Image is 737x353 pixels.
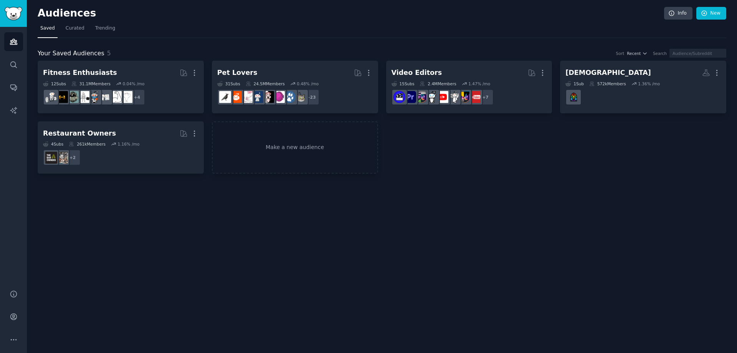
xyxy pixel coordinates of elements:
[43,129,116,138] div: Restaurant Owners
[107,50,111,57] span: 5
[63,22,87,38] a: Curated
[71,81,111,86] div: 31.1M Members
[241,91,253,103] img: RATS
[64,149,81,166] div: + 2
[447,91,459,103] img: videography
[478,89,494,105] div: + 7
[43,81,66,86] div: 12 Sub s
[469,91,481,103] img: NewTubers
[219,91,231,103] img: birding
[38,61,204,113] a: Fitness Enthusiasts12Subs31.1MMembers0.04% /mo+4Fitnessstrength_trainingloseitHealthGYMGymMotivat...
[38,49,104,58] span: Your Saved Audiences
[294,91,306,103] img: cats
[653,51,667,56] div: Search
[45,152,57,164] img: BarOwners
[386,61,552,113] a: Video Editors15Subs2.4MMembers1.47% /mo+7NewTubersVideoEditingvideographyyoutubersgoproeditorspre...
[436,91,448,103] img: youtubers
[565,68,651,78] div: [DEMOGRAPHIC_DATA]
[93,22,118,38] a: Trending
[212,61,378,113] a: Pet Lovers31Subs24.5MMembers0.48% /mo+23catsdogsAquariumsparrotsdogswithjobsRATSBeardedDragonsbir...
[38,22,58,38] a: Saved
[251,91,263,103] img: dogswithjobs
[122,81,144,86] div: 0.04 % /mo
[393,91,405,103] img: VideoEditors
[99,91,111,103] img: loseit
[415,91,427,103] img: editors
[420,81,456,86] div: 2.4M Members
[262,91,274,103] img: parrots
[45,91,57,103] img: weightroom
[40,25,55,32] span: Saved
[230,91,242,103] img: BeardedDragons
[56,91,68,103] img: workout
[121,91,132,103] img: Fitness
[468,81,490,86] div: 1.47 % /mo
[5,7,22,20] img: GummySearch logo
[627,51,641,56] span: Recent
[95,25,115,32] span: Trending
[458,91,470,103] img: VideoEditing
[67,91,79,103] img: GymMotivation
[78,91,89,103] img: GYM
[696,7,726,20] a: New
[43,68,117,78] div: Fitness Enthusiasts
[217,81,240,86] div: 31 Sub s
[129,89,145,105] div: + 4
[669,49,726,58] input: Audience/Subreddit
[638,81,660,86] div: 1.36 % /mo
[246,81,285,86] div: 24.5M Members
[88,91,100,103] img: Health
[43,141,63,147] div: 4 Sub s
[392,81,415,86] div: 15 Sub s
[117,141,139,147] div: 1.16 % /mo
[616,51,625,56] div: Sort
[560,61,726,113] a: [DEMOGRAPHIC_DATA]1Sub572kMembers1.36% /moChristianity
[404,91,416,103] img: premiere
[303,89,319,105] div: + 23
[212,121,378,174] a: Make a new audience
[627,51,648,56] button: Recent
[217,68,258,78] div: Pet Lovers
[284,91,296,103] img: dogs
[664,7,692,20] a: Info
[297,81,319,86] div: 0.48 % /mo
[426,91,438,103] img: gopro
[565,81,584,86] div: 1 Sub
[38,7,664,20] h2: Audiences
[589,81,626,86] div: 572k Members
[66,25,84,32] span: Curated
[69,141,106,147] div: 261k Members
[273,91,285,103] img: Aquariums
[110,91,122,103] img: strength_training
[392,68,442,78] div: Video Editors
[38,121,204,174] a: Restaurant Owners4Subs261kMembers1.16% /mo+2restaurantownersBarOwners
[568,91,580,103] img: Christianity
[56,152,68,164] img: restaurantowners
